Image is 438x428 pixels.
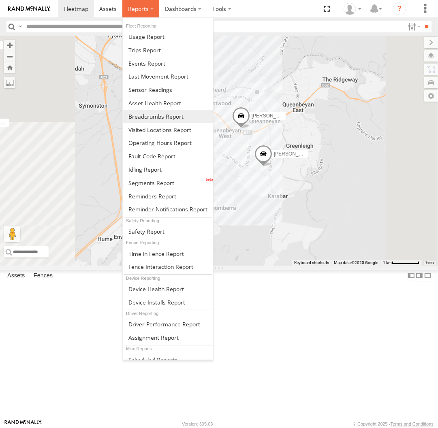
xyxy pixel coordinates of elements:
[4,51,15,62] button: Zoom out
[123,149,213,163] a: Fault Code Report
[30,270,57,281] label: Fences
[123,70,213,83] a: Last Movement Report
[123,96,213,110] a: Asset Health Report
[4,40,15,51] button: Zoom in
[4,420,42,428] a: Visit our Website
[4,226,20,242] button: Drag Pegman onto the map to open Street View
[341,3,364,15] div: Helen Mason
[391,422,434,426] a: Terms and Conditions
[123,163,213,176] a: Idling Report
[123,176,213,190] a: Segments Report
[4,62,15,73] button: Zoom Home
[407,270,415,281] label: Dock Summary Table to the Left
[123,317,213,331] a: Driver Performance Report
[405,21,422,32] label: Search Filter Options
[424,90,438,102] label: Map Settings
[123,83,213,96] a: Sensor Readings
[424,270,432,281] label: Hide Summary Table
[123,57,213,70] a: Full Events Report
[123,30,213,43] a: Usage Report
[380,260,422,266] button: Map Scale: 1 km per 64 pixels
[123,136,213,149] a: Asset Operating Hours Report
[123,331,213,344] a: Assignment Report
[123,282,213,296] a: Device Health Report
[294,260,329,266] button: Keyboard shortcuts
[123,353,213,366] a: Scheduled Reports
[17,21,24,32] label: Search Query
[123,296,213,309] a: Device Installs Report
[353,422,434,426] div: © Copyright 2025 -
[415,270,423,281] label: Dock Summary Table to the Right
[4,77,15,88] label: Measure
[123,225,213,238] a: Safety Report
[123,123,213,136] a: Visited Locations Report
[182,422,213,426] div: Version: 305.03
[334,260,378,265] span: Map data ©2025 Google
[393,2,406,15] i: ?
[123,190,213,203] a: Reminders Report
[251,113,291,119] span: [PERSON_NAME]
[123,203,213,216] a: Service Reminder Notifications Report
[123,260,213,273] a: Fence Interaction Report
[274,151,314,157] span: [PERSON_NAME]
[383,260,392,265] span: 1 km
[123,110,213,123] a: Breadcrumbs Report
[123,247,213,260] a: Time in Fences Report
[3,270,29,281] label: Assets
[8,6,50,12] img: rand-logo.svg
[426,261,434,264] a: Terms
[123,43,213,57] a: Trips Report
